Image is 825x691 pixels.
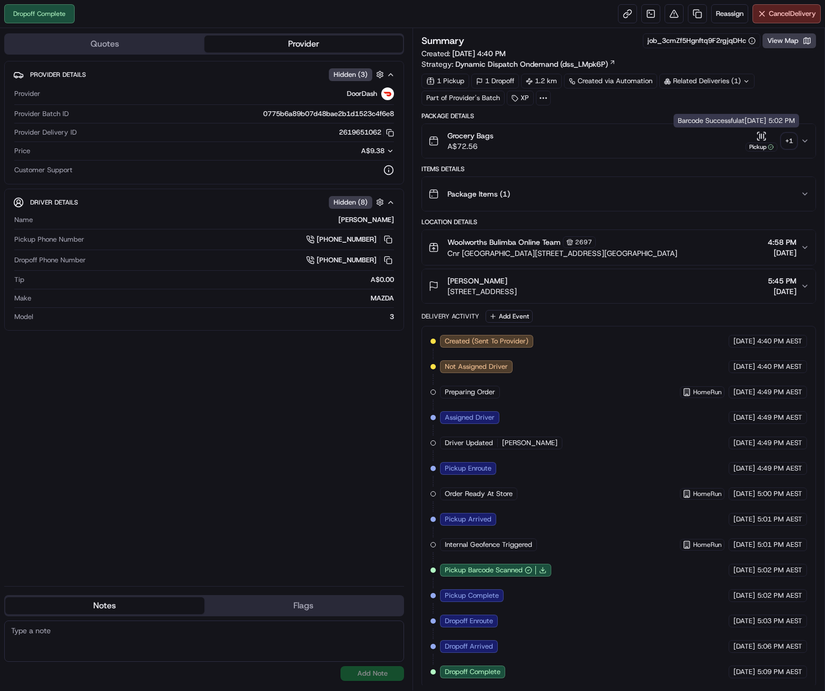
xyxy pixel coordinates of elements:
[757,438,802,448] span: 4:49 PM AEST
[329,196,387,209] button: Hidden (8)
[674,114,799,128] div: Barcode Successful
[14,146,30,156] span: Price
[347,89,377,99] span: DoorDash
[445,642,493,651] span: Dropoff Arrived
[782,134,796,148] div: + 1
[329,68,387,81] button: Hidden (3)
[447,276,507,286] span: [PERSON_NAME]
[564,74,657,88] a: Created via Automation
[447,141,494,152] span: A$72.56
[204,36,403,52] button: Provider
[422,59,616,69] div: Strategy:
[37,215,394,225] div: [PERSON_NAME]
[733,489,755,499] span: [DATE]
[14,165,73,175] span: Customer Support
[757,667,802,677] span: 5:09 PM AEST
[757,464,802,473] span: 4:49 PM AEST
[521,74,562,88] div: 1.2 km
[733,464,755,473] span: [DATE]
[733,667,755,677] span: [DATE]
[422,74,469,88] div: 1 Pickup
[746,131,796,152] button: Pickup+1
[769,9,816,19] span: Cancel Delivery
[445,387,495,397] span: Preparing Order
[757,387,802,397] span: 4:49 PM AEST
[471,74,519,88] div: 1 Dropoff
[14,312,33,322] span: Model
[757,540,802,550] span: 5:01 PM AEST
[30,70,86,79] span: Provider Details
[422,165,816,173] div: Items Details
[339,128,394,137] button: 2619651062
[693,541,722,549] span: HomeRun
[445,565,532,575] button: Pickup Barcode Scanned
[733,642,755,651] span: [DATE]
[422,269,815,303] button: [PERSON_NAME][STREET_ADDRESS]5:45 PM[DATE]
[422,312,479,321] div: Delivery Activity
[746,143,777,152] div: Pickup
[768,247,796,258] span: [DATE]
[445,336,528,346] span: Created (Sent To Provider)
[486,310,533,323] button: Add Event
[733,515,755,524] span: [DATE]
[445,413,495,422] span: Assigned Driver
[361,146,384,155] span: A$9.38
[447,248,677,259] span: Cnr [GEOGRAPHIC_DATA][STREET_ADDRESS][GEOGRAPHIC_DATA]
[30,198,78,207] span: Driver Details
[204,597,403,614] button: Flags
[763,33,816,48] button: View Map
[733,591,755,600] span: [DATE]
[648,36,756,46] button: job_3cmZf5Hgnftq9F2rgjqDHc
[757,642,802,651] span: 5:06 PM AEST
[683,541,722,549] button: HomeRun
[317,235,376,244] span: [PHONE_NUMBER]
[445,515,491,524] span: Pickup Arrived
[445,565,523,575] span: Pickup Barcode Scanned
[422,177,815,211] button: Package Items (1)
[716,9,743,19] span: Reassign
[422,230,815,265] button: Woolworths Bulimba Online Team2697Cnr [GEOGRAPHIC_DATA][STREET_ADDRESS][GEOGRAPHIC_DATA]4:58 PM[D...
[738,116,795,125] span: at [DATE] 5:02 PM
[445,616,493,626] span: Dropoff Enroute
[757,591,802,600] span: 5:02 PM AEST
[445,667,500,677] span: Dropoff Complete
[733,438,755,448] span: [DATE]
[422,218,816,226] div: Location Details
[14,128,77,137] span: Provider Delivery ID
[35,294,394,303] div: MAZDA
[455,59,608,69] span: Dynamic Dispatch Ondemand (dss_LMpk6P)
[306,234,394,245] a: [PHONE_NUMBER]
[306,254,394,266] a: [PHONE_NUMBER]
[14,235,84,244] span: Pickup Phone Number
[422,112,816,120] div: Package Details
[757,336,802,346] span: 4:40 PM AEST
[445,362,508,371] span: Not Assigned Driver
[768,276,796,286] span: 5:45 PM
[14,275,24,285] span: Tip
[733,616,755,626] span: [DATE]
[447,130,494,141] span: Grocery Bags
[733,540,755,550] span: [DATE]
[693,388,722,396] span: HomeRun
[733,413,755,422] span: [DATE]
[757,616,802,626] span: 5:03 PM AEST
[381,87,394,100] img: doordash_logo_v2.png
[29,275,394,285] div: A$0.00
[502,438,558,448] span: [PERSON_NAME]
[422,48,506,59] span: Created:
[768,237,796,247] span: 4:58 PM
[757,413,802,422] span: 4:49 PM AEST
[5,36,204,52] button: Quotes
[507,91,534,105] div: XP
[14,294,31,303] span: Make
[447,286,517,297] span: [STREET_ADDRESS]
[447,237,561,247] span: Woolworths Bulimba Online Team
[263,109,394,119] span: 0775b6a89b07d48bae2b1d1523c4f6e8
[445,591,499,600] span: Pickup Complete
[711,4,748,23] button: Reassign
[733,362,755,371] span: [DATE]
[757,362,802,371] span: 4:40 PM AEST
[14,89,40,99] span: Provider
[13,66,395,83] button: Provider DetailsHidden (3)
